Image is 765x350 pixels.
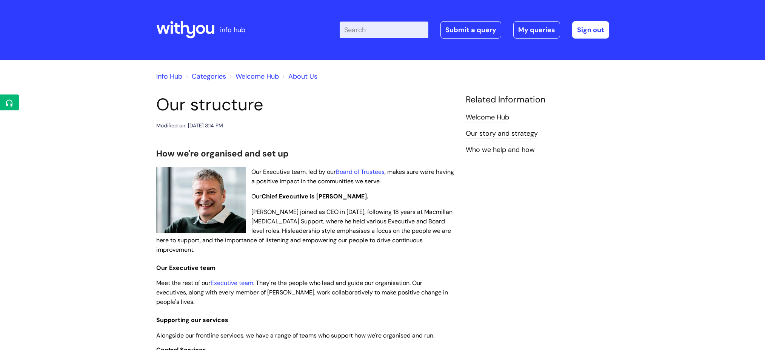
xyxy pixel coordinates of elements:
[156,72,182,81] a: Info Hub
[466,145,535,155] a: Who we help and how
[211,279,253,287] a: Executive team
[340,21,609,39] div: | -
[156,279,448,306] span: Meet the rest of our . They're the people who lead and guide our organisation. Our executives, al...
[251,192,368,200] span: Our
[156,94,454,115] h1: Our structure
[156,121,223,130] div: Modified on: [DATE] 3:14 PM
[156,167,246,233] img: WithYou Chief Executive Simon Phillips pictured looking at the camera and smiling
[228,70,279,82] li: Welcome Hub
[156,148,289,159] span: How we're organised and set up
[156,331,434,339] span: Alongside our frontline services, we have a range of teams who support how we're organised and run.
[156,316,228,324] span: Supporting our services
[192,72,226,81] a: Categories
[262,192,368,200] strong: Chief Executive is [PERSON_NAME].
[156,264,215,272] span: Our Executive team
[281,70,317,82] li: About Us
[336,168,385,176] a: Board of Trustees
[466,129,538,139] a: Our story and strategy
[466,94,609,105] h4: Related Information
[440,21,501,39] a: Submit a query
[251,208,453,235] span: [PERSON_NAME] joined as CEO in [DATE], following 18 years at Macmillan [MEDICAL_DATA] Support, wh...
[340,22,428,38] input: Search
[236,72,279,81] a: Welcome Hub
[156,227,451,254] span: leadership style emphasises a focus on the people we are here to support, and the importance of l...
[288,72,317,81] a: About Us
[184,70,226,82] li: Solution home
[513,21,560,39] a: My queries
[220,24,245,36] p: info hub
[251,168,454,185] span: Our Executive team, led by our , makes sure we're having a positive impact in the communities we ...
[572,21,609,39] a: Sign out
[466,113,509,122] a: Welcome Hub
